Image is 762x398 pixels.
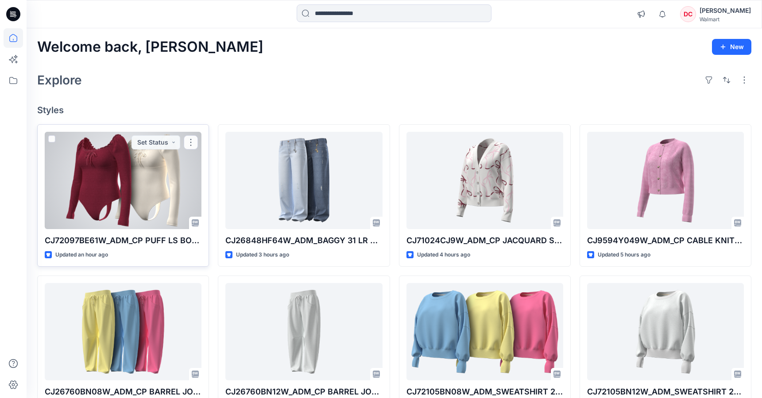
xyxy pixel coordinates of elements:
p: CJ72097BE61W_ADM_CP PUFF LS BODYSUIT [45,234,201,247]
a: CJ9594Y049W_ADM_CP CABLE KNIT HEART BTN CARDIGAN [587,132,744,229]
p: Updated an hour ago [55,250,108,260]
p: CJ26848HF64W_ADM_BAGGY 31 LR BASIC 5 PKT CHARMED [225,234,382,247]
button: New [712,39,751,55]
h2: Welcome back, [PERSON_NAME] [37,39,263,55]
a: CJ71024CJ9W_ADM_CP JACQUARD SWEATER [406,132,563,229]
div: Walmart [700,16,751,23]
p: CJ26760BN12W_ADM_CP BARREL JOGGER [225,386,382,398]
h2: Explore [37,73,82,87]
p: Updated 3 hours ago [236,250,289,260]
a: CJ26760BN08W_ADM_CP BARREL JOGGER [45,283,201,380]
p: CJ26760BN08W_ADM_CP BARREL JOGGER [45,386,201,398]
a: CJ72105BN12W_ADM_SWEATSHIRT 22 HPS [587,283,744,380]
div: [PERSON_NAME] [700,5,751,16]
div: DC [680,6,696,22]
p: CJ72105BN08W_ADM_SWEATSHIRT 22 HPS [406,386,563,398]
p: Updated 5 hours ago [598,250,650,260]
p: CJ71024CJ9W_ADM_CP JACQUARD SWEATER [406,234,563,247]
p: Updated 4 hours ago [417,250,470,260]
p: CJ9594Y049W_ADM_CP CABLE KNIT HEART BTN CARDIGAN [587,234,744,247]
h4: Styles [37,105,751,115]
p: CJ72105BN12W_ADM_SWEATSHIRT 22 HPS [587,386,744,398]
a: CJ26760BN12W_ADM_CP BARREL JOGGER [225,283,382,380]
a: CJ26848HF64W_ADM_BAGGY 31 LR BASIC 5 PKT CHARMED [225,132,382,229]
a: CJ72105BN08W_ADM_SWEATSHIRT 22 HPS [406,283,563,380]
a: CJ72097BE61W_ADM_CP PUFF LS BODYSUIT [45,132,201,229]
